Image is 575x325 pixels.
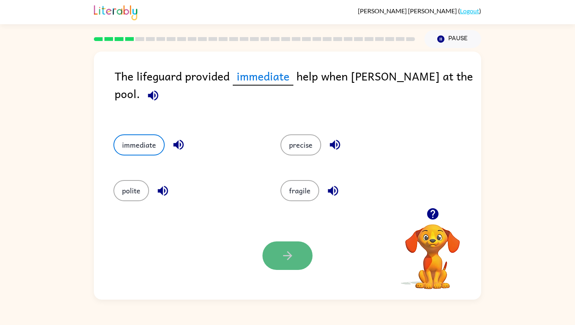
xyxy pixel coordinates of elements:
[358,7,481,14] div: ( )
[424,30,481,48] button: Pause
[280,180,319,201] button: fragile
[115,67,481,119] div: The lifeguard provided help when [PERSON_NAME] at the pool.
[460,7,479,14] a: Logout
[113,134,165,155] button: immediate
[113,180,149,201] button: polite
[280,134,321,155] button: precise
[358,7,458,14] span: [PERSON_NAME] [PERSON_NAME]
[94,3,137,20] img: Literably
[394,212,472,290] video: Your browser must support playing .mp4 files to use Literably. Please try using another browser.
[233,67,293,86] span: immediate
